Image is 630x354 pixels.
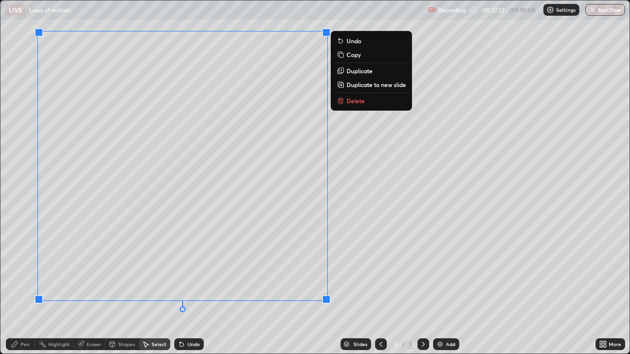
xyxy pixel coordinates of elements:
[546,6,554,14] img: class-settings-icons
[446,342,455,347] div: Add
[335,35,408,47] button: Undo
[335,79,408,90] button: Duplicate to new slide
[152,342,166,347] div: Select
[346,81,406,88] p: Duplicate to new slide
[87,342,101,347] div: Eraser
[353,342,367,347] div: Slides
[188,342,200,347] div: Undo
[391,341,401,347] div: 3
[438,6,466,14] p: Recording
[408,340,413,349] div: 3
[346,97,365,105] p: Delete
[556,7,575,12] p: Settings
[589,6,597,14] img: end-class-cross
[21,342,30,347] div: Pen
[346,37,361,45] p: Undo
[346,67,373,75] p: Duplicate
[346,51,361,59] p: Copy
[29,6,70,14] p: Laws of motion
[335,49,408,60] button: Copy
[48,342,70,347] div: Highlight
[585,4,625,16] button: End Class
[609,342,621,347] div: More
[403,341,406,347] div: /
[118,342,135,347] div: Shapes
[335,95,408,107] button: Delete
[335,65,408,77] button: Duplicate
[436,340,444,348] img: add-slide-button
[9,6,22,14] p: LIVE
[428,6,436,14] img: recording.375f2c34.svg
